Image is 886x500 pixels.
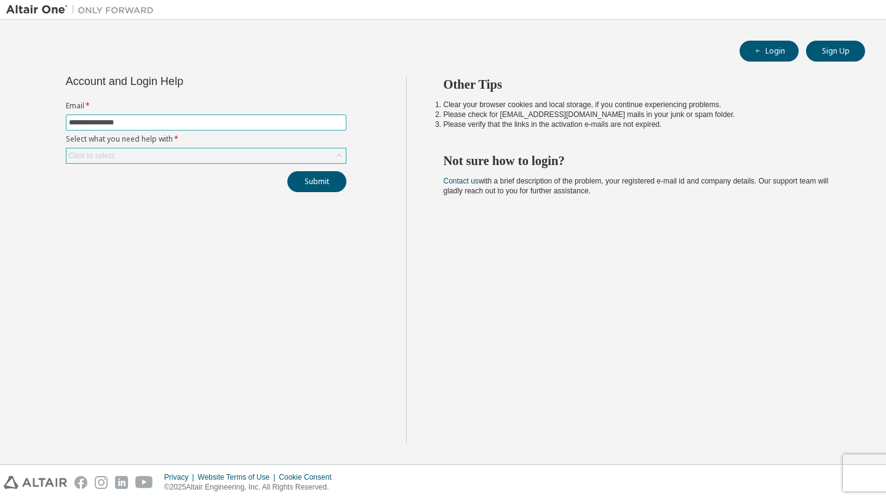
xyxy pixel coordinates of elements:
p: © 2025 Altair Engineering, Inc. All Rights Reserved. [164,482,339,493]
label: Select what you need help with [66,134,346,144]
button: Submit [287,171,346,192]
button: Login [740,41,799,62]
img: facebook.svg [74,476,87,489]
img: Altair One [6,4,160,16]
li: Please check for [EMAIL_ADDRESS][DOMAIN_NAME] mails in your junk or spam folder. [444,110,844,119]
div: Privacy [164,472,198,482]
div: Website Terms of Use [198,472,279,482]
h2: Not sure how to login? [444,153,844,169]
label: Email [66,101,346,111]
div: Click to select [69,151,114,161]
img: altair_logo.svg [4,476,67,489]
li: Please verify that the links in the activation e-mails are not expired. [444,119,844,129]
img: linkedin.svg [115,476,128,489]
a: Contact us [444,177,479,185]
img: instagram.svg [95,476,108,489]
li: Clear your browser cookies and local storage, if you continue experiencing problems. [444,100,844,110]
img: youtube.svg [135,476,153,489]
span: with a brief description of the problem, your registered e-mail id and company details. Our suppo... [444,177,829,195]
div: Account and Login Help [66,76,290,86]
div: Cookie Consent [279,472,338,482]
h2: Other Tips [444,76,844,92]
div: Click to select [66,148,346,163]
button: Sign Up [806,41,865,62]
